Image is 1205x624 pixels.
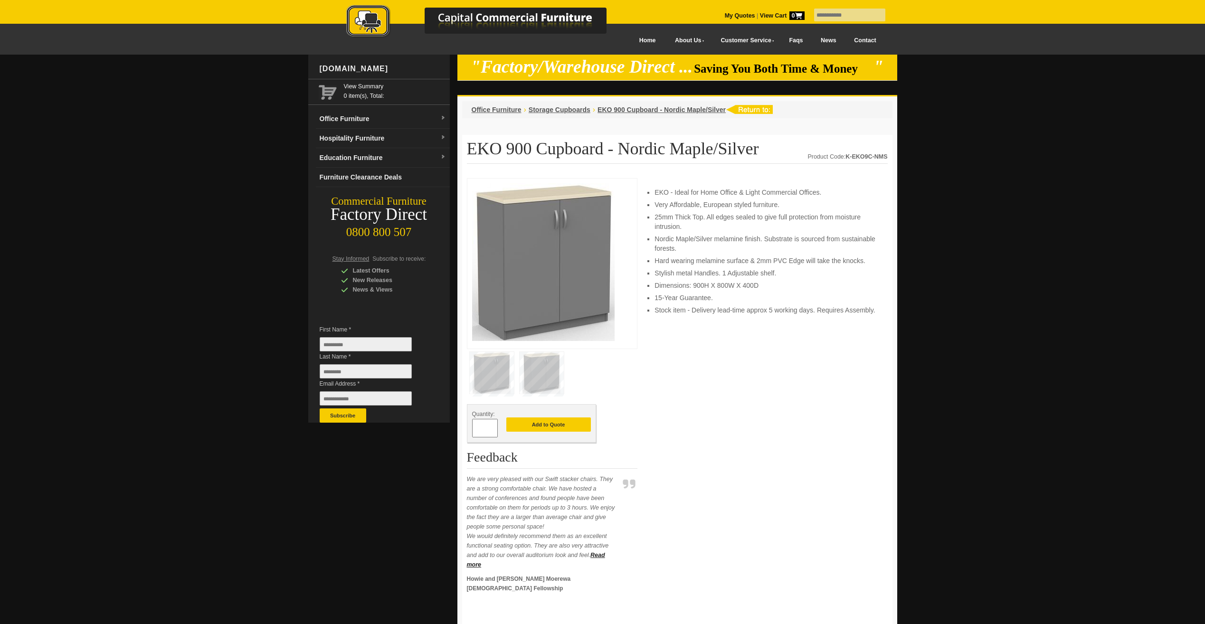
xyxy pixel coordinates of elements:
[467,474,619,569] p: We are very pleased with our Swift stacker chairs. They are a strong comfortable chair. We have h...
[320,352,426,361] span: Last Name *
[524,105,526,114] li: ›
[320,337,412,351] input: First Name *
[807,152,887,161] div: Product Code:
[726,105,773,114] img: return to
[320,391,412,406] input: Email Address *
[472,183,615,341] img: EKO 900 Cupboard - Nordic Maple/Silver
[341,266,431,275] div: Latest Offers
[655,293,878,303] li: 15-Year Guarantee.
[758,12,804,19] a: View Cart0
[873,57,883,76] em: "
[308,208,450,221] div: Factory Direct
[598,106,726,113] a: EKO 900 Cupboard - Nordic Maple/Silver
[655,268,878,278] li: Stylish metal Handles. 1 Adjustable shelf.
[472,106,522,113] a: Office Furniture
[725,12,755,19] a: My Quotes
[471,57,693,76] em: "Factory/Warehouse Direct ...
[812,30,845,51] a: News
[344,82,446,91] a: View Summary
[694,62,872,75] span: Saving You Both Time & Money
[506,417,591,432] button: Add to Quote
[467,450,638,469] h2: Feedback
[845,30,885,51] a: Contact
[320,325,426,334] span: First Name *
[467,140,888,164] h1: EKO 900 Cupboard - Nordic Maple/Silver
[308,221,450,239] div: 0800 800 507
[472,411,495,417] span: Quantity:
[467,574,619,593] p: Howie and [PERSON_NAME] Moerewa [DEMOGRAPHIC_DATA] Fellowship
[529,106,590,113] a: Storage Cupboards
[320,5,653,42] a: Capital Commercial Furniture Logo
[780,30,812,51] a: Faqs
[467,552,605,568] a: Read more
[341,275,431,285] div: New Releases
[320,379,426,388] span: Email Address *
[664,30,710,51] a: About Us
[332,255,370,262] span: Stay Informed
[344,82,446,99] span: 0 item(s), Total:
[655,234,878,253] li: Nordic Maple/Silver melamine finish. Substrate is sourced from sustainable forests.
[372,255,426,262] span: Subscribe to receive:
[316,55,450,83] div: [DOMAIN_NAME]
[655,281,878,290] li: Dimensions: 900H X 800W X 400D
[440,115,446,121] img: dropdown
[655,200,878,209] li: Very Affordable, European styled furniture.
[789,11,805,20] span: 0
[593,105,595,114] li: ›
[316,129,450,148] a: Hospitality Furnituredropdown
[440,135,446,141] img: dropdown
[320,5,653,39] img: Capital Commercial Furniture Logo
[320,408,366,423] button: Subscribe
[845,153,887,160] strong: K-EKO9C-NMS
[655,188,878,197] li: EKO - Ideal for Home Office & Light Commercial Offices.
[320,364,412,378] input: Last Name *
[655,212,878,231] li: 25mm Thick Top. All edges sealed to give full protection from moisture intrusion.
[316,168,450,187] a: Furniture Clearance Deals
[760,12,805,19] strong: View Cart
[308,195,450,208] div: Commercial Furniture
[655,256,878,265] li: Hard wearing melamine surface & 2mm PVC Edge will take the knocks.
[440,154,446,160] img: dropdown
[655,305,878,315] li: Stock item - Delivery lead-time approx 5 working days. Requires Assembly.
[341,285,431,294] div: News & Views
[710,30,780,51] a: Customer Service
[316,109,450,129] a: Office Furnituredropdown
[316,148,450,168] a: Education Furnituredropdown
